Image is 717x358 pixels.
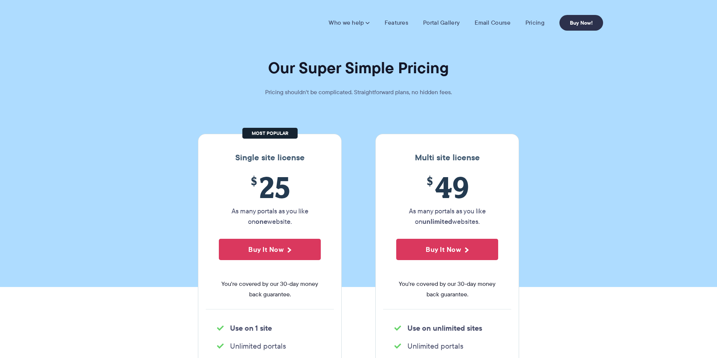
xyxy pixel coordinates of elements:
[217,341,323,351] li: Unlimited portals
[475,19,510,27] a: Email Course
[206,153,334,163] h3: Single site license
[396,239,498,260] button: Buy It Now
[423,19,460,27] a: Portal Gallery
[230,322,272,334] strong: Use on 1 site
[407,322,482,334] strong: Use on unlimited sites
[525,19,544,27] a: Pricing
[385,19,408,27] a: Features
[219,206,321,227] p: As many portals as you like on website.
[396,279,498,300] span: You're covered by our 30-day money back guarantee.
[219,170,321,204] span: 25
[396,170,498,204] span: 49
[329,19,369,27] a: Who we help
[422,216,452,226] strong: unlimited
[559,15,603,31] a: Buy Now!
[219,239,321,260] button: Buy It Now
[394,341,500,351] li: Unlimited portals
[246,87,471,98] p: Pricing shouldn't be complicated. Straightforward plans, no hidden fees.
[396,206,498,227] p: As many portals as you like on websites.
[383,153,511,163] h3: Multi site license
[219,279,321,300] span: You're covered by our 30-day money back guarantee.
[255,216,267,226] strong: one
